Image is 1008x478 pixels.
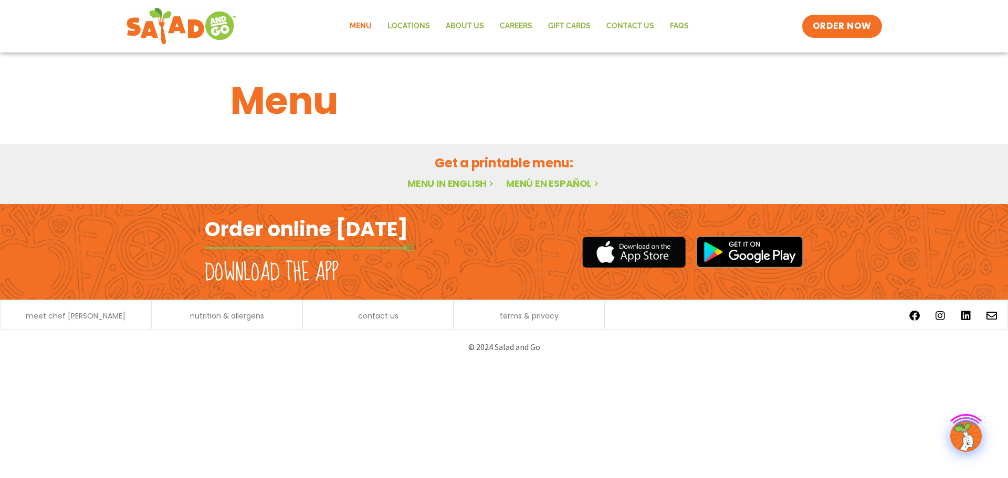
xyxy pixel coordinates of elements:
a: contact us [358,312,398,320]
a: Locations [380,14,438,38]
p: © 2024 Salad and Go [210,340,798,354]
a: Menú en español [506,177,601,190]
a: nutrition & allergens [190,312,264,320]
a: meet chef [PERSON_NAME] [26,312,125,320]
h1: Menu [230,72,778,129]
img: google_play [696,236,803,268]
h2: Get a printable menu: [230,154,778,172]
a: GIFT CARDS [540,14,598,38]
img: appstore [582,235,686,269]
a: About Us [438,14,492,38]
a: Menu [342,14,380,38]
a: Contact Us [598,14,662,38]
h2: Order online [DATE] [205,216,408,242]
span: ORDER NOW [813,20,871,33]
a: FAQs [662,14,697,38]
img: new-SAG-logo-768×292 [126,5,237,47]
a: Menu in English [407,177,496,190]
nav: Menu [342,14,697,38]
h2: Download the app [205,258,339,288]
a: terms & privacy [500,312,559,320]
img: fork [205,245,415,251]
a: Careers [492,14,540,38]
a: ORDER NOW [802,15,882,38]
